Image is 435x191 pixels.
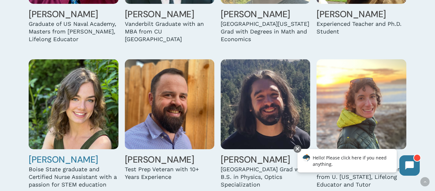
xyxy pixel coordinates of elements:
[221,165,310,188] div: [GEOGRAPHIC_DATA] Grad with B.S. in Physics, Optics Specialization
[29,165,118,188] div: Boise State graduate and Certified Nurse Assistant with a passion for STEM education
[29,59,118,149] img: Zoe Lister
[125,154,194,165] a: [PERSON_NAME]
[125,8,194,20] a: [PERSON_NAME]
[29,154,98,165] a: [PERSON_NAME]
[317,59,406,149] img: Erin Nakayama
[317,20,406,35] div: Experienced Teacher and Ph.D. Student
[125,20,214,43] div: Vanderbilt Graduate with an MBA from CU [GEOGRAPHIC_DATA]
[125,59,214,149] img: Matt Madsen
[221,8,290,20] a: [PERSON_NAME]
[221,20,310,43] div: [GEOGRAPHIC_DATA][US_STATE] Grad with Degrees in Math and Economics
[317,8,386,20] a: [PERSON_NAME]
[125,165,214,181] div: Test Prep Veteran with 10+ Years Experience
[29,20,118,43] div: Graduate of US Naval Academy, Masters from [PERSON_NAME], Lifelong Educator
[291,144,426,182] iframe: Chatbot
[29,8,98,20] a: [PERSON_NAME]
[221,154,290,165] a: [PERSON_NAME]
[221,59,310,149] img: Casey McKenna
